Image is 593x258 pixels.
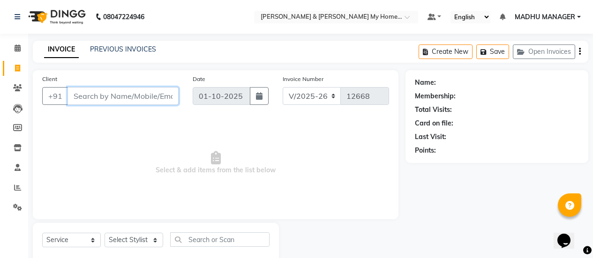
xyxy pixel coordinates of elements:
[42,116,389,210] span: Select & add items from the list below
[415,146,436,155] div: Points:
[42,87,68,105] button: +91
[283,75,323,83] label: Invoice Number
[415,91,456,101] div: Membership:
[42,75,57,83] label: Client
[515,12,575,22] span: MADHU MANAGER
[103,4,144,30] b: 08047224946
[90,45,156,53] a: PREVIOUS INVOICES
[68,87,179,105] input: Search by Name/Mobile/Email/Code
[419,44,473,59] button: Create New
[415,105,452,115] div: Total Visits:
[44,41,79,58] a: INVOICE
[476,44,509,59] button: Save
[415,78,436,88] div: Name:
[513,44,575,59] button: Open Invoices
[554,221,584,249] iframe: chat widget
[170,232,270,247] input: Search or Scan
[193,75,205,83] label: Date
[24,4,88,30] img: logo
[415,118,453,128] div: Card on file:
[415,132,446,142] div: Last Visit:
